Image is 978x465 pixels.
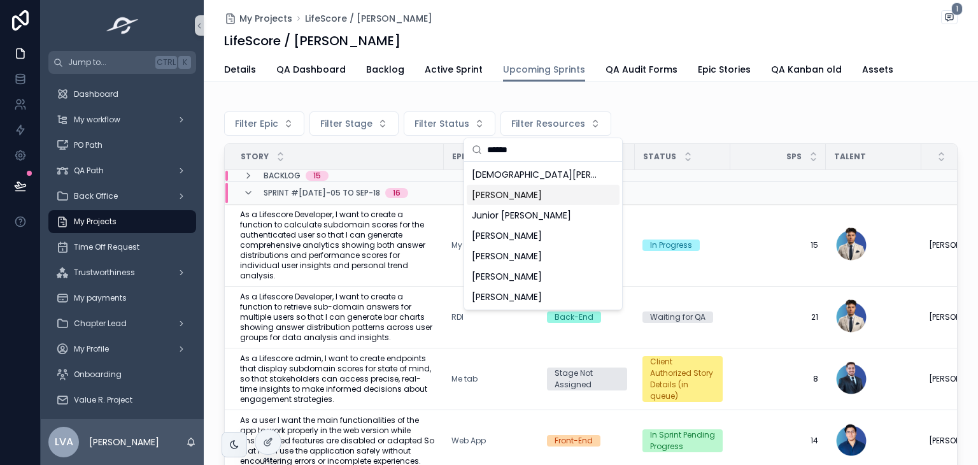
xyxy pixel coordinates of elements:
span: Time Off Request [74,242,139,252]
span: QA Dashboard [276,63,346,76]
a: QA Path [48,159,196,182]
button: Jump to...CtrlK [48,51,196,74]
a: 8 [738,374,818,384]
span: Status [643,152,676,162]
div: In Sprint Pending Progress [650,429,715,452]
div: 15 [313,171,321,181]
span: Chapter Lead [74,318,127,329]
a: QA Audit Forms [606,58,677,83]
span: Active Sprint [425,63,483,76]
span: Upcoming Sprints [503,63,585,76]
span: Junior [PERSON_NAME] [472,209,571,222]
span: My Projects [74,217,117,227]
a: PO Path [48,134,196,157]
span: Filter Status [415,117,469,130]
span: PO Path [74,140,103,150]
span: Filter Epic [235,117,278,130]
button: Select Button [309,111,399,136]
span: My payments [74,293,127,303]
div: Client Authorized Story Details (in queue) [650,356,715,402]
a: Upcoming Sprints [503,58,585,82]
div: 16 [393,188,400,198]
span: As a Lifescore Developer, I want to create a function to calculate subdomain scores for the authe... [240,210,436,281]
a: Onboarding [48,363,196,386]
span: QA Audit Forms [606,63,677,76]
a: QA Kanban old [771,58,842,83]
a: As a Lifescore Developer, I want to create a function to retrieve sub-domain answers for multiple... [240,292,436,343]
a: Value R. Project [48,389,196,411]
a: Dashboard [48,83,196,106]
a: Active Sprint [425,58,483,83]
h1: LifeScore / [PERSON_NAME] [224,32,400,50]
a: Epic Stories [698,58,751,83]
a: My Projects [224,12,292,25]
span: LVA [55,434,73,450]
a: My data [451,240,532,250]
span: My workflow [74,115,120,125]
a: Back Office [48,185,196,208]
span: Trustworthiness [74,268,135,278]
a: LifeScore / [PERSON_NAME] [305,12,432,25]
span: Value R. Project [74,395,132,405]
a: My workflow [48,108,196,131]
button: 1 [941,10,958,27]
a: My Profile [48,338,196,361]
a: My data [451,240,484,250]
a: Front-End [547,435,627,447]
a: Backlog [366,58,404,83]
span: Sprint #[DATE]-05 to Sep-18 [264,188,380,198]
span: QA Path [74,166,104,176]
a: RDI [451,312,532,322]
span: Story [241,152,269,162]
span: Dashboard [74,89,118,99]
button: Select Button [500,111,611,136]
a: Chapter Lead [48,312,196,335]
span: [PERSON_NAME] [472,189,542,201]
a: Web App [451,436,532,446]
div: Stage Not Assigned [555,368,620,390]
a: 14 [738,436,818,446]
a: Details [224,58,256,83]
a: In Sprint Pending Progress [642,429,723,452]
div: Back-End [555,311,593,323]
a: QA Dashboard [276,58,346,83]
span: Filter Resources [511,117,585,130]
a: RDI [451,312,464,322]
span: Me tab [451,374,478,384]
span: Onboarding [74,369,122,380]
div: Suggestions [464,162,622,310]
span: 1 [951,3,963,15]
span: QA Kanban old [771,63,842,76]
span: Jump to... [68,57,150,68]
span: [PERSON_NAME] [472,290,542,303]
a: Back-End [547,311,627,323]
span: Assets [862,63,893,76]
span: My Projects [239,12,292,25]
a: In Progress [642,240,723,251]
span: Ctrl [155,56,177,69]
span: [PERSON_NAME] [472,270,542,283]
span: Back Office [74,191,118,201]
a: 21 [738,312,818,322]
a: Me tab [451,374,532,384]
a: Client Authorized Story Details (in queue) [642,356,723,402]
button: Select Button [224,111,304,136]
a: 15 [738,240,818,250]
span: Backlog [366,63,404,76]
img: App logo [103,15,143,36]
div: scrollable content [41,74,204,419]
div: Waiting for QA [650,311,705,323]
span: [DEMOGRAPHIC_DATA][PERSON_NAME] [472,168,599,181]
span: Talent [834,152,866,162]
span: Details [224,63,256,76]
p: [PERSON_NAME] [89,436,159,448]
a: Web App [451,436,486,446]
